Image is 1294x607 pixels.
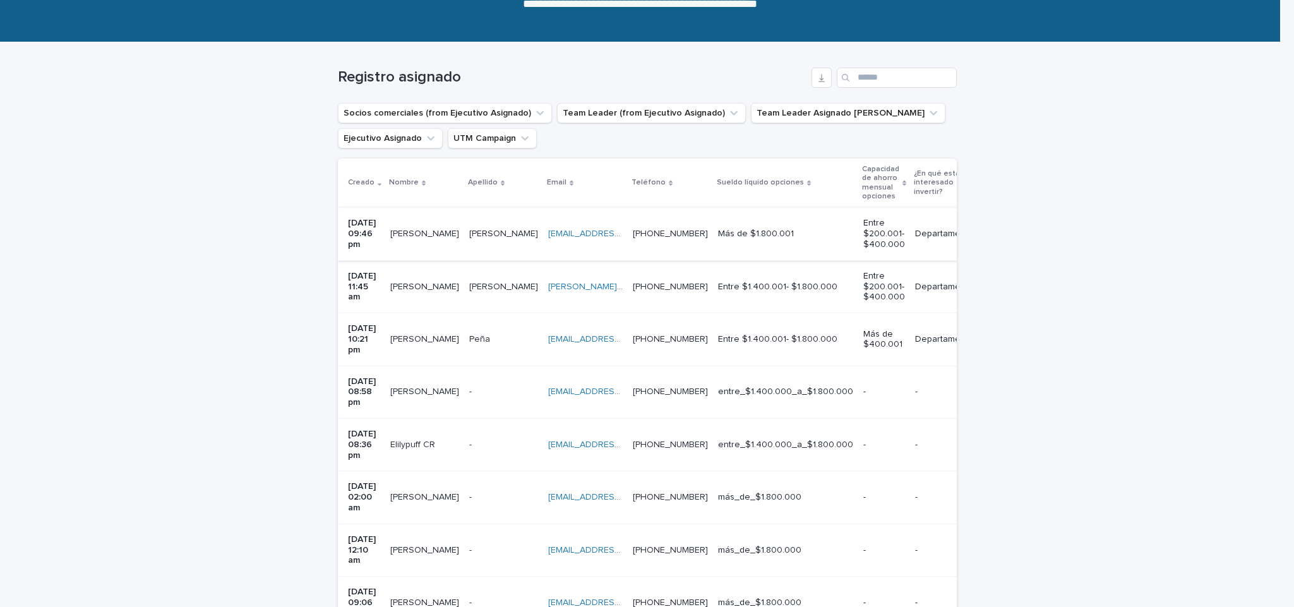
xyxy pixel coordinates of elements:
p: Entre $200.001- $400.000 [863,218,905,249]
p: Apellido [468,176,498,189]
p: Peña [469,332,493,345]
p: [DATE] 02:00 am [348,481,380,513]
p: Sueldo líquido opciones [717,176,804,189]
p: entre_$1.400.000_a_$1.800.000 [718,440,853,450]
a: [PHONE_NUMBER] [633,440,708,449]
p: - [863,545,905,556]
p: [PERSON_NAME] [390,279,462,292]
a: [PHONE_NUMBER] [633,229,708,238]
p: [PERSON_NAME] [469,279,541,292]
p: - [863,492,905,503]
p: [DATE] 12:10 am [348,534,380,566]
a: [PHONE_NUMBER] [633,598,708,607]
button: Team Leader Asignado LLamados [751,103,945,123]
button: Socios comerciales (from Ejecutivo Asignado) [338,103,552,123]
p: Entre $200.001- $400.000 [863,271,905,303]
p: - [469,543,474,556]
a: [PHONE_NUMBER] [633,335,708,344]
p: Entre $1.400.001- $1.800.000 [718,282,853,292]
p: Más de $1.800.001 [718,229,853,239]
a: [EMAIL_ADDRESS][DOMAIN_NAME] [548,546,691,555]
p: Más de $400.001 [863,329,905,351]
button: Ejecutivo Asignado [338,128,443,148]
p: Creado [348,176,374,189]
p: Departamentos [915,229,978,239]
p: [PERSON_NAME] [390,332,462,345]
p: Entre $1.400.001- $1.800.000 [718,334,853,345]
p: [DATE] 09:46 pm [348,218,380,249]
p: Nombre [389,176,419,189]
a: [PERSON_NAME][EMAIL_ADDRESS][DOMAIN_NAME] [548,282,760,291]
a: [EMAIL_ADDRESS][DOMAIN_NAME] [548,493,691,502]
h1: Registro asignado [338,68,806,87]
p: Departamentos [915,334,978,345]
p: Jorge Antonio Navarrete Flores [390,384,462,397]
p: [DATE] 08:58 pm [348,376,380,408]
p: - [469,490,474,503]
p: Ricardo Antonio Moraga Poblete [390,490,462,503]
p: más_de_$1.800.000 [718,545,853,556]
p: - [863,387,905,397]
p: Elilypuff CR [390,437,438,450]
p: Daniel Moreno Suarez [390,543,462,556]
a: [PHONE_NUMBER] [633,282,708,291]
p: Paolo jose andre [390,226,462,239]
p: - [915,492,978,503]
p: [DATE] 08:36 pm [348,429,380,460]
a: [EMAIL_ADDRESS][DOMAIN_NAME] [548,440,691,449]
p: - [863,440,905,450]
a: [PHONE_NUMBER] [633,546,708,555]
p: ¿En qué estás interesado invertir? [914,167,973,199]
p: Teléfono [632,176,666,189]
p: - [915,545,978,556]
p: - [915,387,978,397]
a: [EMAIL_ADDRESS][DOMAIN_NAME] [548,229,691,238]
p: - [915,440,978,450]
a: [EMAIL_ADDRESS][DOMAIN_NAME] [548,387,691,396]
a: [PHONE_NUMBER] [633,387,708,396]
p: [DATE] 10:21 pm [348,323,380,355]
p: Email [547,176,566,189]
a: [PHONE_NUMBER] [633,493,708,502]
p: entre_$1.400.000_a_$1.800.000 [718,387,853,397]
p: - [469,384,474,397]
p: [DATE] 11:45 am [348,271,380,303]
p: [PERSON_NAME] [469,226,541,239]
p: Capacidad de ahorro mensual opciones [862,162,899,204]
a: [EMAIL_ADDRESS][DOMAIN_NAME] [548,335,691,344]
p: - [469,437,474,450]
button: UTM Campaign [448,128,537,148]
p: más_de_$1.800.000 [718,492,853,503]
a: [EMAIL_ADDRESS][DOMAIN_NAME] [548,598,691,607]
button: Team Leader (from Ejecutivo Asignado) [557,103,746,123]
input: Search [837,68,957,88]
p: Departamentos [915,282,978,292]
